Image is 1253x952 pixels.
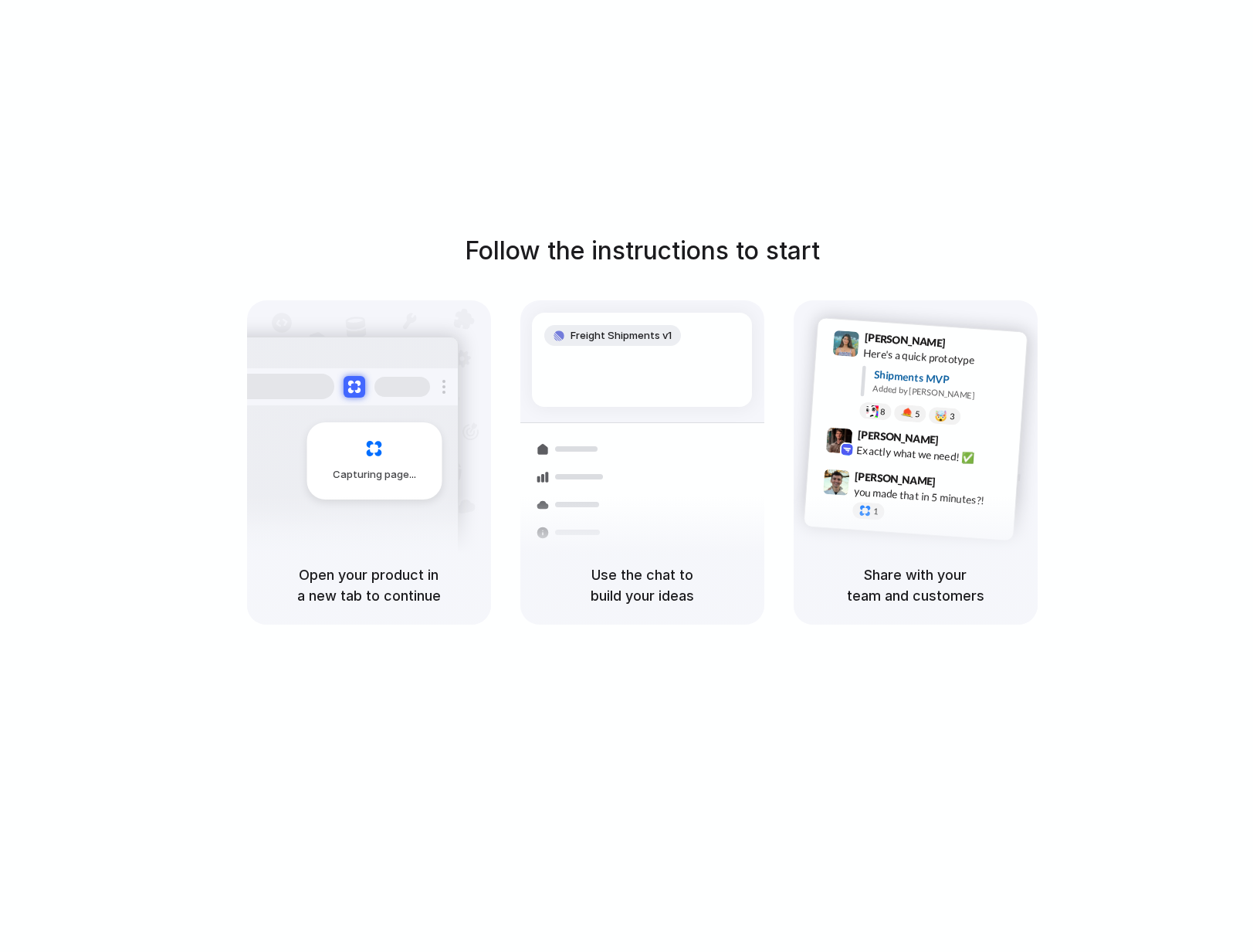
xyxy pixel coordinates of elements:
span: 5 [914,410,919,418]
span: 3 [949,412,954,421]
h5: Use the chat to build your ideas [539,564,746,606]
span: Freight Shipments v1 [571,328,672,344]
span: [PERSON_NAME] [854,467,936,490]
span: Capturing page [333,467,418,483]
div: Exactly what we need! ✅ [856,442,1011,468]
span: 9:47 AM [940,475,972,493]
span: 9:41 AM [950,336,981,354]
span: [PERSON_NAME] [857,426,939,449]
span: 9:42 AM [943,433,974,452]
span: [PERSON_NAME] [864,329,946,351]
h5: Share with your team and customers [812,564,1019,606]
span: 8 [879,407,885,415]
div: Added by [PERSON_NAME] [872,382,1014,405]
span: 1 [872,507,878,516]
div: you made that in 5 minutes?! [853,483,1007,510]
h1: Follow the instructions to start [465,232,820,269]
div: Here's a quick prototype [862,345,1017,371]
h5: Open your product in a new tab to continue [266,564,472,606]
div: 🤯 [934,410,947,422]
div: Shipments MVP [873,367,1016,392]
